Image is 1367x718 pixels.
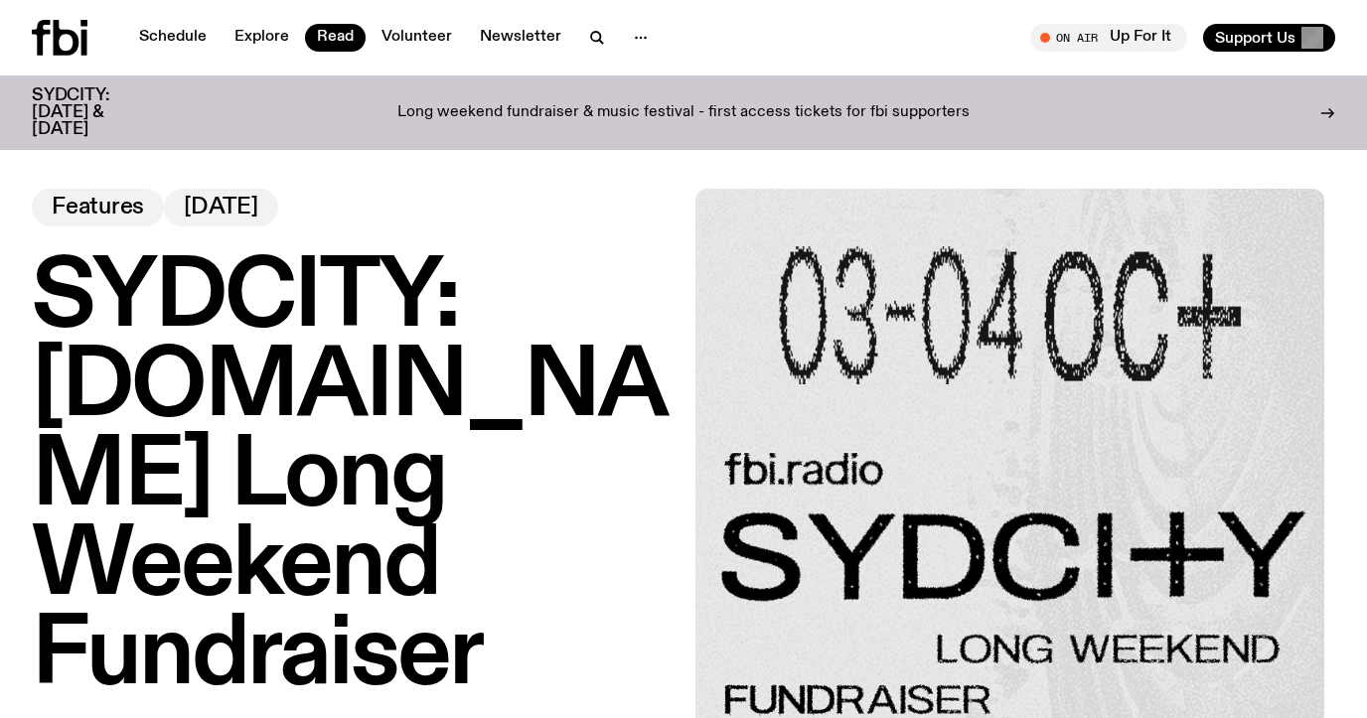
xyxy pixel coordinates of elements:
[223,24,301,52] a: Explore
[370,24,464,52] a: Volunteer
[1203,24,1335,52] button: Support Us
[397,104,970,122] p: Long weekend fundraiser & music festival - first access tickets for fbi supporters
[184,197,258,218] span: [DATE]
[127,24,219,52] a: Schedule
[468,24,573,52] a: Newsletter
[1215,29,1295,47] span: Support Us
[32,254,672,701] h1: SYDCITY: [DOMAIN_NAME] Long Weekend Fundraiser
[1030,24,1187,52] button: On AirUp For It
[305,24,366,52] a: Read
[32,87,159,138] h3: SYDCITY: [DATE] & [DATE]
[52,197,144,218] span: Features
